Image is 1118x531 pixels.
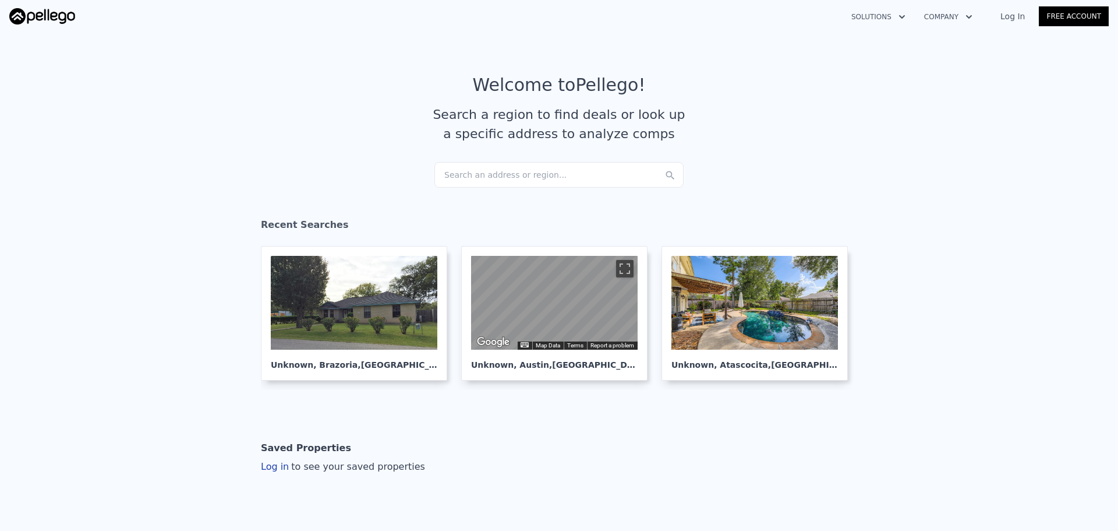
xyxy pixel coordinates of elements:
div: Street View [471,256,638,350]
a: Free Account [1039,6,1109,26]
button: Solutions [842,6,915,27]
div: Unknown , Brazoria [271,350,437,371]
a: Map Unknown, Austin,[GEOGRAPHIC_DATA] 78723 [461,246,657,381]
div: Welcome to Pellego ! [473,75,646,96]
div: Search a region to find deals or look up a specific address to analyze comps [429,105,689,143]
span: to see your saved properties [289,461,425,472]
img: Google [474,335,512,350]
a: Log In [986,10,1039,22]
button: Keyboard shortcuts [521,342,529,347]
img: Pellego [9,8,75,24]
a: Unknown, Brazoria,[GEOGRAPHIC_DATA] 77422 [261,246,457,381]
div: Unknown , Atascocita [671,350,838,371]
span: , [GEOGRAPHIC_DATA] 77396 [768,360,898,370]
span: , [GEOGRAPHIC_DATA] 78723 [549,360,679,370]
a: Terms [567,342,583,349]
a: Open this area in Google Maps (opens a new window) [474,335,512,350]
div: Search an address or region... [434,162,684,188]
button: Map Data [536,342,560,350]
div: Log in [261,460,425,474]
a: Unknown, Atascocita,[GEOGRAPHIC_DATA] 77396 [661,246,857,381]
div: Map [471,256,638,350]
div: Saved Properties [261,437,351,460]
button: Toggle fullscreen view [616,260,634,277]
div: Recent Searches [261,209,857,246]
div: Unknown , Austin [471,350,638,371]
button: Company [915,6,982,27]
span: , [GEOGRAPHIC_DATA] 77422 [358,360,487,370]
a: Report a problem [590,342,634,349]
